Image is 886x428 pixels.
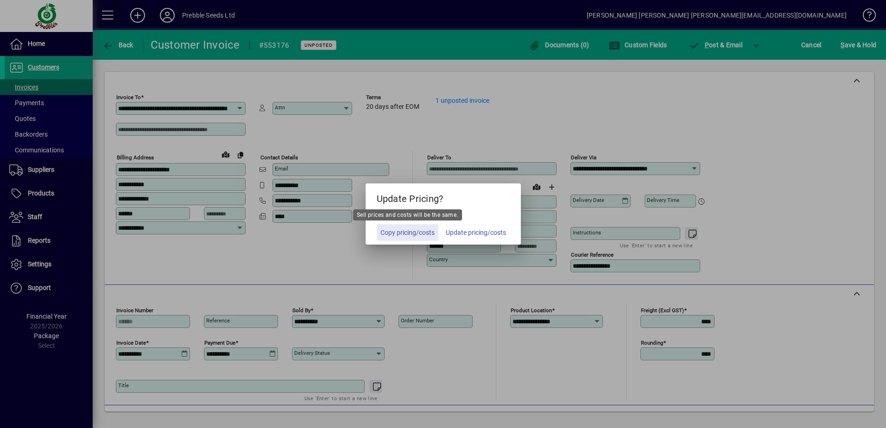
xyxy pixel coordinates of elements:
button: Copy pricing/costs [377,224,438,241]
button: Update pricing/costs [442,224,510,241]
span: Update pricing/costs [446,228,506,238]
div: Sell prices and costs will be the same. [353,209,462,220]
h5: Update Pricing? [366,183,521,210]
span: Copy pricing/costs [380,228,435,238]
